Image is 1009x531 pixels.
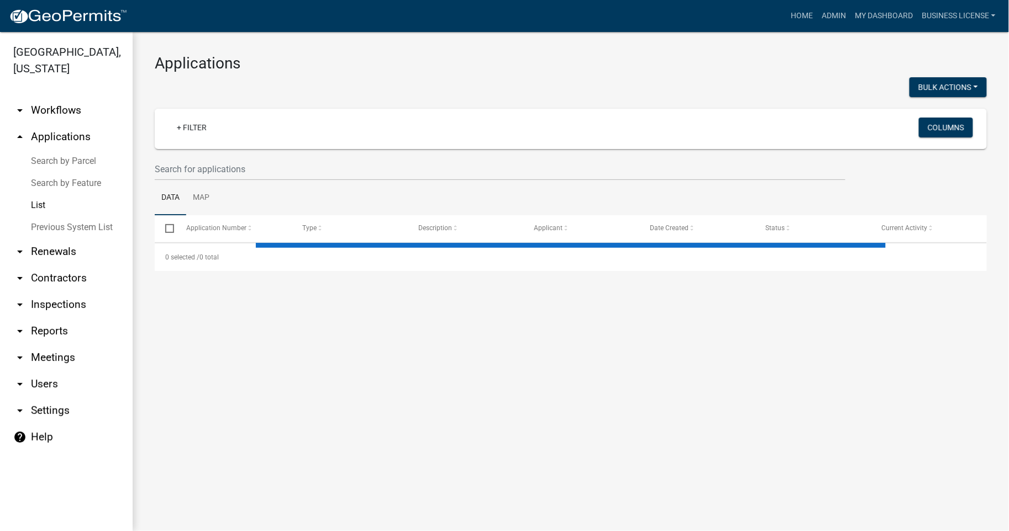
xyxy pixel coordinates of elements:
[786,6,817,26] a: Home
[13,245,27,258] i: arrow_drop_down
[13,298,27,311] i: arrow_drop_down
[755,215,871,242] datatable-header-cell: Status
[13,431,27,444] i: help
[882,224,928,232] span: Current Activity
[534,224,563,232] span: Applicant
[176,215,292,242] datatable-header-cell: Application Number
[523,215,639,242] datatable-header-cell: Applicant
[13,104,27,117] i: arrow_drop_down
[13,378,27,391] i: arrow_drop_down
[155,158,845,180] input: Search for applications
[155,243,987,271] div: 0 total
[13,272,27,285] i: arrow_drop_down
[155,54,987,73] h3: Applications
[292,215,408,242] datatable-header-cell: Type
[13,325,27,338] i: arrow_drop_down
[919,118,973,137] button: Columns
[408,215,524,242] datatable-header-cell: Description
[817,6,850,26] a: Admin
[13,130,27,144] i: arrow_drop_up
[766,224,785,232] span: Status
[871,215,987,242] datatable-header-cell: Current Activity
[418,224,452,232] span: Description
[639,215,755,242] datatable-header-cell: Date Created
[917,6,1000,26] a: BUSINESS LICENSE
[155,215,176,242] datatable-header-cell: Select
[165,253,199,261] span: 0 selected /
[168,118,216,137] a: + Filter
[186,180,216,216] a: Map
[302,224,317,232] span: Type
[910,77,987,97] button: Bulk Actions
[650,224,689,232] span: Date Created
[13,404,27,417] i: arrow_drop_down
[155,180,186,216] a: Data
[13,351,27,364] i: arrow_drop_down
[850,6,917,26] a: My Dashboard
[187,224,247,232] span: Application Number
